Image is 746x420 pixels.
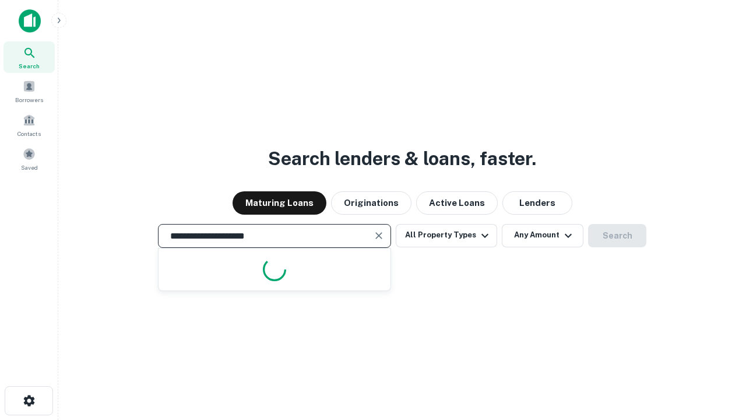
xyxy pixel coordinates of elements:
[233,191,326,215] button: Maturing Loans
[3,143,55,174] a: Saved
[502,224,583,247] button: Any Amount
[3,75,55,107] a: Borrowers
[3,41,55,73] a: Search
[268,145,536,173] h3: Search lenders & loans, faster.
[21,163,38,172] span: Saved
[331,191,411,215] button: Originations
[688,327,746,383] iframe: Chat Widget
[502,191,572,215] button: Lenders
[17,129,41,138] span: Contacts
[15,95,43,104] span: Borrowers
[416,191,498,215] button: Active Loans
[19,61,40,71] span: Search
[396,224,497,247] button: All Property Types
[3,109,55,141] a: Contacts
[371,228,387,244] button: Clear
[19,9,41,33] img: capitalize-icon.png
